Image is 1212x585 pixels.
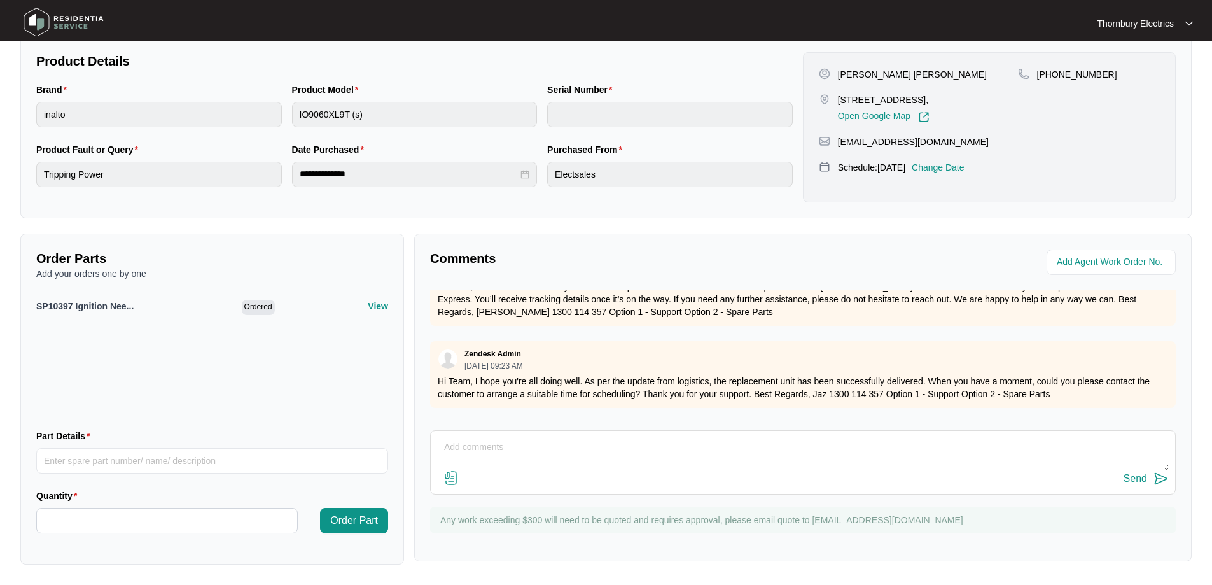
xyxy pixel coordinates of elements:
[242,300,275,315] span: Ordered
[36,102,282,127] input: Brand
[547,162,793,187] input: Purchased From
[1153,471,1169,486] img: send-icon.svg
[838,94,930,106] p: [STREET_ADDRESS],
[19,3,108,41] img: residentia service logo
[330,513,378,528] span: Order Part
[838,161,905,174] p: Schedule: [DATE]
[36,162,282,187] input: Product Fault or Query
[36,250,388,267] p: Order Parts
[36,52,793,70] p: Product Details
[320,508,388,533] button: Order Part
[438,375,1168,400] p: Hi Team, I hope you're all doing well. As per the update from logistics, the replacement unit has...
[819,161,830,173] img: map-pin
[36,143,143,156] label: Product Fault or Query
[438,349,457,369] img: user.svg
[1037,68,1117,81] p: [PHONE_NUMBER]
[918,111,930,123] img: Link-External
[912,161,965,174] p: Change Date
[368,300,388,313] p: View
[1124,470,1169,488] button: Send
[838,111,930,123] a: Open Google Map
[838,68,987,81] p: [PERSON_NAME] [PERSON_NAME]
[1018,68,1029,80] img: map-pin
[292,83,364,96] label: Product Model
[292,143,369,156] label: Date Purchased
[819,136,830,147] img: map-pin
[547,83,617,96] label: Serial Number
[547,102,793,127] input: Serial Number
[1097,17,1174,30] p: Thornbury Electrics
[36,430,95,442] label: Part Details
[36,490,82,502] label: Quantity
[440,514,1169,526] p: Any work exceeding $300 will need to be quoted and requires approval, please email quote to [EMAI...
[36,301,134,311] span: SP10397 Ignition Nee...
[36,267,388,280] p: Add your orders one by one
[547,143,627,156] label: Purchased From
[37,509,297,533] input: Quantity
[819,68,830,80] img: user-pin
[36,83,72,96] label: Brand
[464,349,521,359] p: Zendesk Admin
[438,280,1168,318] p: Hi Team, I’ve released it in our system under shipment reference 471379. It will be packed at our...
[430,250,794,267] p: Comments
[1124,473,1147,484] div: Send
[300,167,519,181] input: Date Purchased
[838,136,989,148] p: [EMAIL_ADDRESS][DOMAIN_NAME]
[464,362,523,370] p: [DATE] 09:23 AM
[819,94,830,105] img: map-pin
[1057,255,1168,270] input: Add Agent Work Order No.
[292,102,538,127] input: Product Model
[36,448,388,474] input: Part Details
[443,470,459,486] img: file-attachment-doc.svg
[1185,20,1193,27] img: dropdown arrow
